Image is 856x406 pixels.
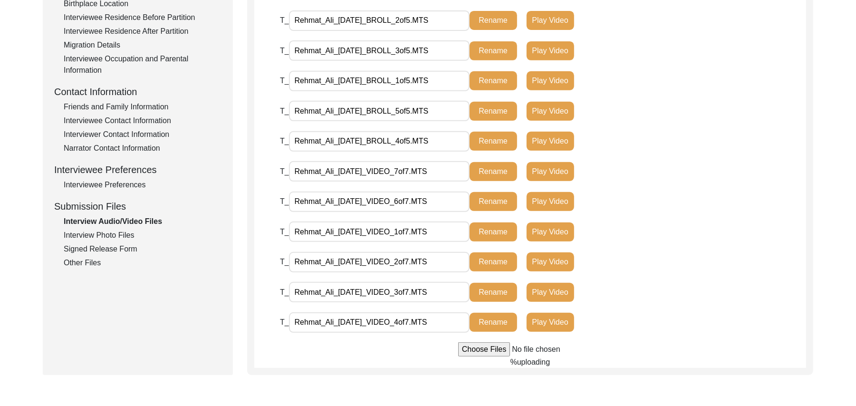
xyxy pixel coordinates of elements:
button: Rename [470,102,517,121]
div: Contact Information [54,85,221,99]
span: T_ [280,16,289,24]
span: T_ [280,137,289,145]
button: Rename [470,41,517,60]
div: Interviewee Preferences [64,179,221,191]
span: T_ [280,77,289,85]
button: Play Video [527,102,574,121]
span: T_ [280,47,289,55]
div: Migration Details [64,39,221,51]
span: T_ [280,258,289,266]
button: Rename [470,252,517,271]
div: Signed Release Form [64,243,221,255]
button: Play Video [527,283,574,302]
span: T_ [280,107,289,115]
div: Interviewee Residence Before Partition [64,12,221,23]
button: Rename [470,313,517,332]
span: T_ [280,167,289,175]
button: Play Video [527,71,574,90]
span: % [510,358,517,366]
button: Rename [470,132,517,151]
div: Interviewee Contact Information [64,115,221,126]
div: Narrator Contact Information [64,143,221,154]
div: Submission Files [54,199,221,213]
button: Rename [470,283,517,302]
button: Play Video [527,162,574,181]
div: Interview Photo Files [64,230,221,241]
div: Interviewee Residence After Partition [64,26,221,37]
button: Rename [470,71,517,90]
div: Friends and Family Information [64,101,221,113]
span: T_ [280,197,289,205]
button: Rename [470,162,517,181]
button: Play Video [527,132,574,151]
span: T_ [280,228,289,236]
span: T_ [280,318,289,326]
div: Interviewee Occupation and Parental Information [64,53,221,76]
span: uploading [517,358,550,366]
button: Play Video [527,11,574,30]
button: Play Video [527,222,574,242]
div: Other Files [64,257,221,269]
button: Play Video [527,252,574,271]
div: Interviewer Contact Information [64,129,221,140]
button: Play Video [527,313,574,332]
button: Rename [470,192,517,211]
button: Play Video [527,192,574,211]
span: T_ [280,288,289,296]
button: Rename [470,222,517,242]
div: Interview Audio/Video Files [64,216,221,227]
div: Interviewee Preferences [54,163,221,177]
button: Play Video [527,41,574,60]
button: Rename [470,11,517,30]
